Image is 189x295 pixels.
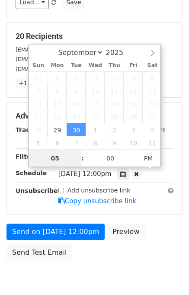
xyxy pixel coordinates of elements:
[124,84,143,97] span: September 12, 2025
[105,63,124,68] span: Thu
[86,63,105,68] span: Wed
[67,123,86,136] span: September 30, 2025
[29,97,48,110] span: September 14, 2025
[105,110,124,123] span: September 25, 2025
[124,136,143,149] span: October 10, 2025
[86,123,105,136] span: October 1, 2025
[48,71,67,84] span: September 1, 2025
[58,197,136,205] a: Copy unsubscribe link
[124,71,143,84] span: September 5, 2025
[58,170,112,178] span: [DATE] 12:00pm
[29,84,48,97] span: September 7, 2025
[105,123,124,136] span: October 2, 2025
[48,97,67,110] span: September 15, 2025
[48,63,67,68] span: Mon
[67,110,86,123] span: September 23, 2025
[16,153,38,160] strong: Filters
[105,71,124,84] span: September 4, 2025
[86,71,105,84] span: September 3, 2025
[105,97,124,110] span: September 18, 2025
[86,136,105,149] span: October 8, 2025
[16,78,52,89] a: +17 more
[6,224,105,240] a: Send on [DATE] 12:00pm
[146,253,189,295] iframe: Chat Widget
[143,136,162,149] span: October 11, 2025
[67,71,86,84] span: September 2, 2025
[137,150,160,167] span: Click to toggle
[16,46,112,53] small: [EMAIL_ADDRESS][DOMAIN_NAME]
[84,150,137,167] input: Minute
[29,110,48,123] span: September 21, 2025
[103,48,135,57] input: Year
[29,63,48,68] span: Sun
[48,123,67,136] span: September 29, 2025
[6,244,72,261] a: Send Test Email
[124,123,143,136] span: October 3, 2025
[86,110,105,123] span: September 24, 2025
[29,150,82,167] input: Hour
[124,110,143,123] span: September 26, 2025
[143,71,162,84] span: September 6, 2025
[29,123,48,136] span: September 28, 2025
[16,187,58,194] strong: Unsubscribe
[143,110,162,123] span: September 27, 2025
[143,63,162,68] span: Sat
[16,66,112,72] small: [EMAIL_ADDRESS][DOMAIN_NAME]
[67,136,86,149] span: October 7, 2025
[105,84,124,97] span: September 11, 2025
[107,224,145,240] a: Preview
[48,84,67,97] span: September 8, 2025
[16,111,173,121] h5: Advanced
[16,170,47,176] strong: Schedule
[16,56,112,62] small: [EMAIL_ADDRESS][DOMAIN_NAME]
[124,63,143,68] span: Fri
[86,97,105,110] span: September 17, 2025
[48,136,67,149] span: October 6, 2025
[67,97,86,110] span: September 16, 2025
[105,136,124,149] span: October 9, 2025
[16,32,173,41] h5: 20 Recipients
[124,97,143,110] span: September 19, 2025
[86,84,105,97] span: September 10, 2025
[143,84,162,97] span: September 13, 2025
[16,126,45,133] strong: Tracking
[67,186,131,195] label: Add unsubscribe link
[143,123,162,136] span: October 4, 2025
[67,63,86,68] span: Tue
[81,150,84,167] span: :
[143,97,162,110] span: September 20, 2025
[29,71,48,84] span: August 31, 2025
[67,84,86,97] span: September 9, 2025
[48,110,67,123] span: September 22, 2025
[29,136,48,149] span: October 5, 2025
